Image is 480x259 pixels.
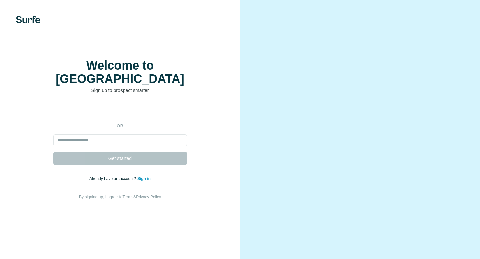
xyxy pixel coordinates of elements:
iframe: Sign in with Google Button [50,104,190,118]
h1: Welcome to [GEOGRAPHIC_DATA] [53,59,187,86]
span: By signing up, I agree to & [79,195,161,199]
span: Already have an account? [89,176,137,181]
img: Surfe's logo [16,16,40,23]
a: Sign in [137,176,151,181]
a: Terms [123,195,134,199]
p: or [109,123,131,129]
a: Privacy Policy [136,195,161,199]
p: Sign up to prospect smarter [53,87,187,94]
